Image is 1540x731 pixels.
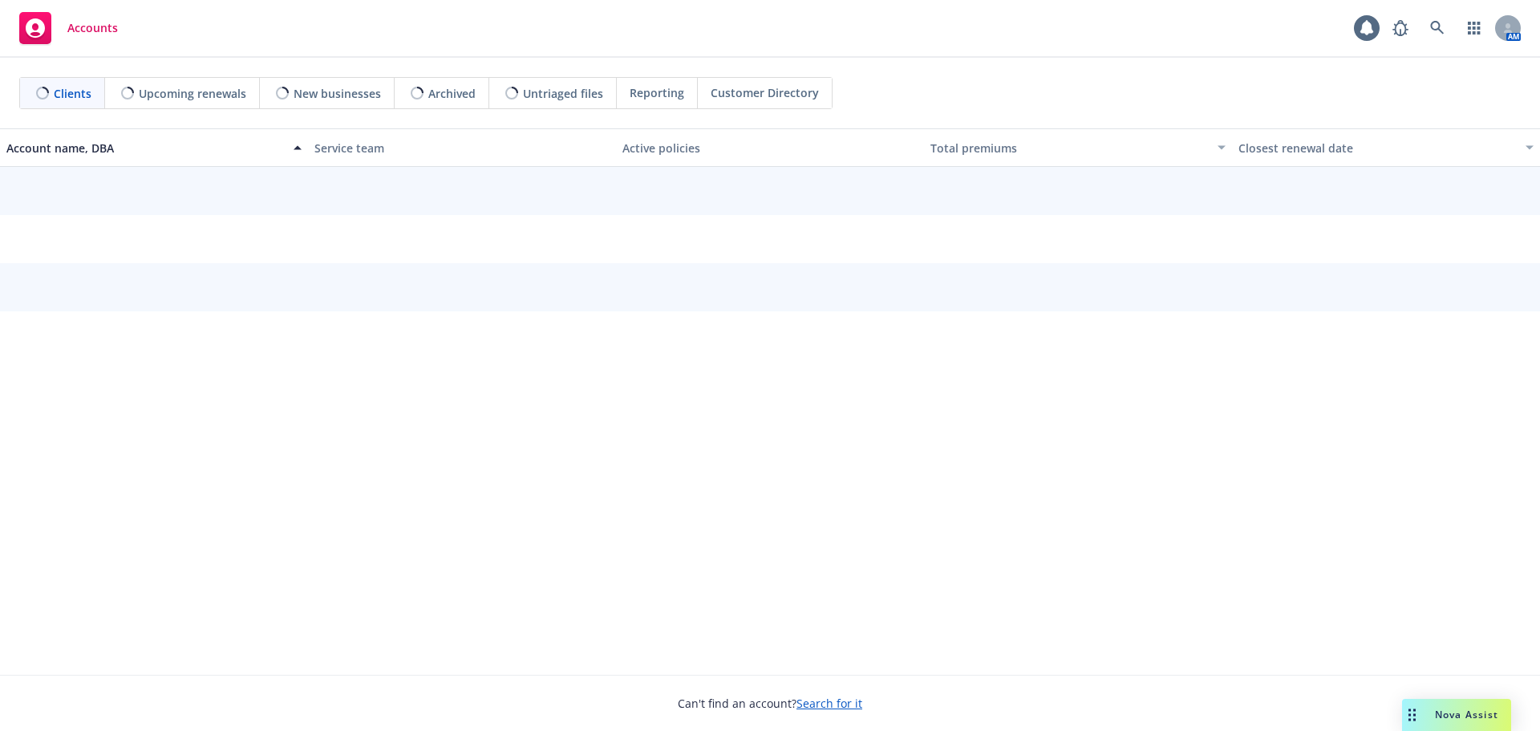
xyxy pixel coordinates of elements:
span: Untriaged files [523,85,603,102]
span: Upcoming renewals [139,85,246,102]
button: Total premiums [924,128,1232,167]
button: Nova Assist [1402,699,1511,731]
div: Drag to move [1402,699,1422,731]
a: Accounts [13,6,124,51]
span: Customer Directory [711,84,819,101]
div: Active policies [622,140,918,156]
span: Archived [428,85,476,102]
span: Reporting [630,84,684,101]
a: Search [1421,12,1453,44]
div: Service team [314,140,610,156]
span: New businesses [294,85,381,102]
button: Active policies [616,128,924,167]
span: Can't find an account? [678,695,862,712]
div: Total premiums [930,140,1208,156]
span: Nova Assist [1435,708,1498,721]
div: Account name, DBA [6,140,284,156]
div: Closest renewal date [1238,140,1516,156]
span: Accounts [67,22,118,35]
span: Clients [54,85,91,102]
button: Service team [308,128,616,167]
a: Report a Bug [1384,12,1416,44]
button: Closest renewal date [1232,128,1540,167]
a: Search for it [796,696,862,711]
a: Switch app [1458,12,1490,44]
